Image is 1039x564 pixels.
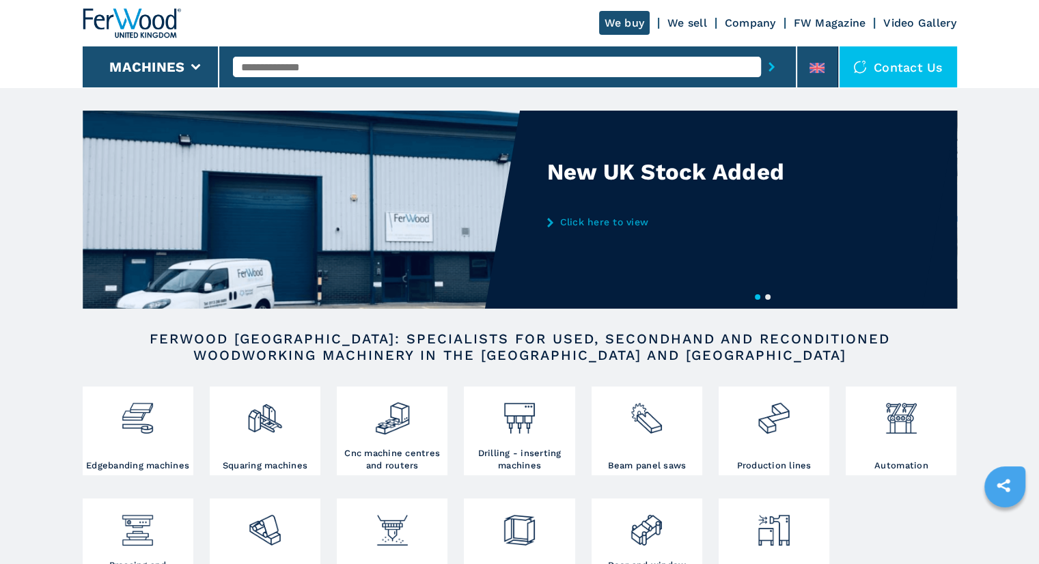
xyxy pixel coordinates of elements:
h2: FERWOOD [GEOGRAPHIC_DATA]: SPECIALISTS FOR USED, SECONDHAND AND RECONDITIONED WOODWORKING MACHINE... [126,330,913,363]
a: Cnc machine centres and routers [337,386,447,475]
a: Squaring machines [210,386,320,475]
h3: Production lines [737,460,812,472]
h3: Cnc machine centres and routers [340,447,444,472]
img: verniciatura_1.png [374,502,411,548]
img: levigatrici_2.png [247,502,283,548]
a: We sell [667,16,707,29]
img: squadratrici_2.png [247,390,283,436]
a: We buy [599,11,650,35]
a: Click here to view [547,216,815,227]
img: montaggio_imballaggio_2.png [501,502,538,548]
img: linee_di_produzione_2.png [756,390,792,436]
a: Video Gallery [883,16,956,29]
img: New UK Stock Added [83,111,520,309]
h3: Automation [874,460,928,472]
img: pressa-strettoia.png [120,502,156,548]
img: Contact us [853,60,867,74]
img: aspirazione_1.png [756,502,792,548]
img: bordatrici_1.png [120,390,156,436]
a: Production lines [719,386,829,475]
a: Company [725,16,776,29]
button: 1 [755,294,760,300]
img: automazione.png [883,390,919,436]
a: Automation [846,386,956,475]
button: submit-button [761,51,782,83]
img: sezionatrici_2.png [628,390,665,436]
h3: Drilling - inserting machines [467,447,571,472]
img: Ferwood [83,8,181,38]
button: 2 [765,294,771,300]
a: Drilling - inserting machines [464,386,574,475]
img: lavorazione_porte_finestre_2.png [628,502,665,548]
a: FW Magazine [794,16,866,29]
h3: Squaring machines [223,460,307,472]
h3: Edgebanding machines [86,460,189,472]
h3: Beam panel saws [607,460,686,472]
div: Contact us [840,46,957,87]
button: Machines [109,59,184,75]
a: Edgebanding machines [83,386,193,475]
iframe: Chat [981,503,1029,554]
a: Beam panel saws [592,386,702,475]
a: sharethis [986,468,1021,503]
img: centro_di_lavoro_cnc_2.png [374,390,411,436]
img: foratrici_inseritrici_2.png [501,390,538,436]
